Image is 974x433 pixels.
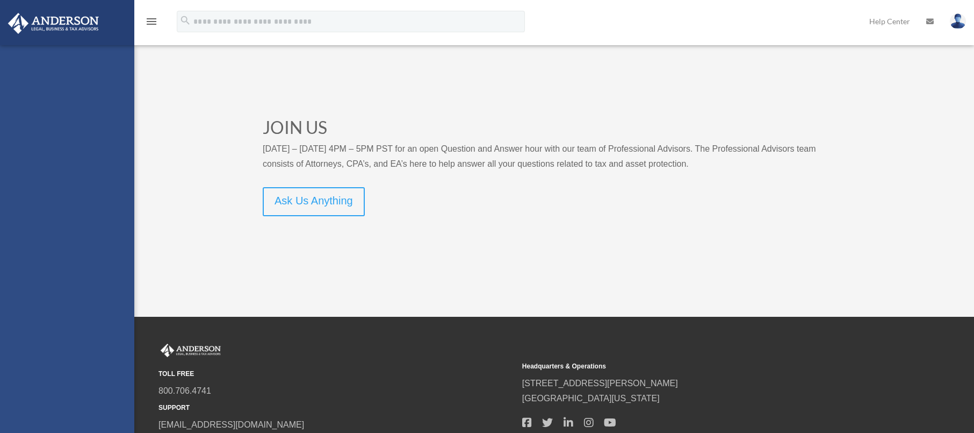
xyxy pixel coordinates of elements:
[158,368,515,380] small: TOLL FREE
[522,379,678,388] a: [STREET_ADDRESS][PERSON_NAME]
[158,420,304,429] a: [EMAIL_ADDRESS][DOMAIN_NAME]
[522,394,660,403] a: [GEOGRAPHIC_DATA][US_STATE]
[950,13,966,29] img: User Pic
[5,13,102,34] img: Anderson Advisors Platinum Portal
[263,119,843,141] h2: JOIN US
[263,141,843,172] p: [DATE] – [DATE] 4PM – 5PM PST for an open Question and Answer hour with our team of Professional ...
[145,15,158,28] i: menu
[263,187,365,216] a: Ask Us Anything
[179,15,191,26] i: search
[522,361,878,372] small: Headquarters & Operations
[158,386,211,395] a: 800.706.4741
[158,402,515,414] small: SUPPORT
[158,344,223,358] img: Anderson Advisors Platinum Portal
[145,19,158,28] a: menu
